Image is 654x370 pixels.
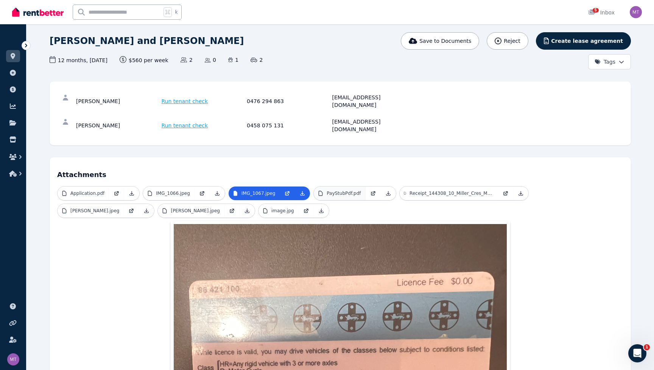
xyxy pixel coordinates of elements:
a: Open in new Tab [366,187,381,200]
img: Matt Teague [7,353,19,365]
a: Open in new Tab [195,187,210,200]
span: 12 months , [DATE] [50,56,107,64]
h4: Attachments [57,165,623,180]
span: Reject [504,37,520,45]
span: 2 [181,56,193,64]
button: Create lease agreement [536,32,631,50]
div: Inbox [588,9,615,16]
span: 0 [205,56,216,64]
a: Download Attachment [124,187,139,200]
span: 5 [593,8,599,13]
a: Open in new Tab [109,187,124,200]
span: k [175,9,178,15]
h1: [PERSON_NAME] and [PERSON_NAME] [50,35,244,47]
a: IMG_1067.jpeg [229,187,280,200]
a: IMG_1066.jpeg [143,187,195,200]
div: [EMAIL_ADDRESS][DOMAIN_NAME] [332,94,416,109]
div: [PERSON_NAME] [76,94,159,109]
p: image.jpg [271,208,294,214]
div: [PERSON_NAME] [76,118,159,133]
a: Download Attachment [314,204,329,218]
a: Download Attachment [295,187,310,200]
button: Reject [487,32,528,50]
p: [PERSON_NAME].jpeg [70,208,119,214]
p: Receipt_144308_10_Miller_Cres_Mudgee_NSW_2850_OWN05994.pdf [410,190,493,196]
p: Application.pdf [70,190,104,196]
a: Download Attachment [513,187,528,200]
a: Open in new Tab [299,204,314,218]
a: Download Attachment [139,204,154,218]
p: IMG_1066.jpeg [156,190,190,196]
span: Run tenant check [162,97,208,105]
p: [PERSON_NAME].jpeg [171,208,220,214]
p: IMG_1067.jpeg [241,190,276,196]
a: Open in new Tab [124,204,139,218]
button: Save to Documents [401,32,480,50]
iframe: Intercom live chat [628,344,646,362]
a: Application.pdf [58,187,109,200]
span: Create lease agreement [551,37,623,45]
a: Download Attachment [210,187,225,200]
div: 0476 294 863 [247,94,330,109]
div: 0458 075 131 [247,118,330,133]
span: Save to Documents [419,37,471,45]
a: [PERSON_NAME].jpeg [58,204,124,218]
a: Receipt_144308_10_Miller_Cres_Mudgee_NSW_2850_OWN05994.pdf [400,187,498,200]
span: 1 [228,56,238,64]
a: image.jpg [258,204,299,218]
span: Run tenant check [162,122,208,129]
a: [PERSON_NAME].jpeg [158,204,224,218]
a: Open in new Tab [224,204,240,218]
a: PayStubPdf.pdf [314,187,365,200]
span: 2 [251,56,263,64]
a: Open in new Tab [280,187,295,200]
img: Matt Teague [630,6,642,18]
a: Open in new Tab [498,187,513,200]
button: Tags [588,54,631,69]
img: RentBetter [12,6,64,18]
span: 1 [644,344,650,350]
a: Download Attachment [381,187,396,200]
p: PayStubPdf.pdf [327,190,361,196]
span: Tags [595,58,615,66]
div: [EMAIL_ADDRESS][DOMAIN_NAME] [332,118,416,133]
a: Download Attachment [240,204,255,218]
span: $560 per week [120,56,168,64]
